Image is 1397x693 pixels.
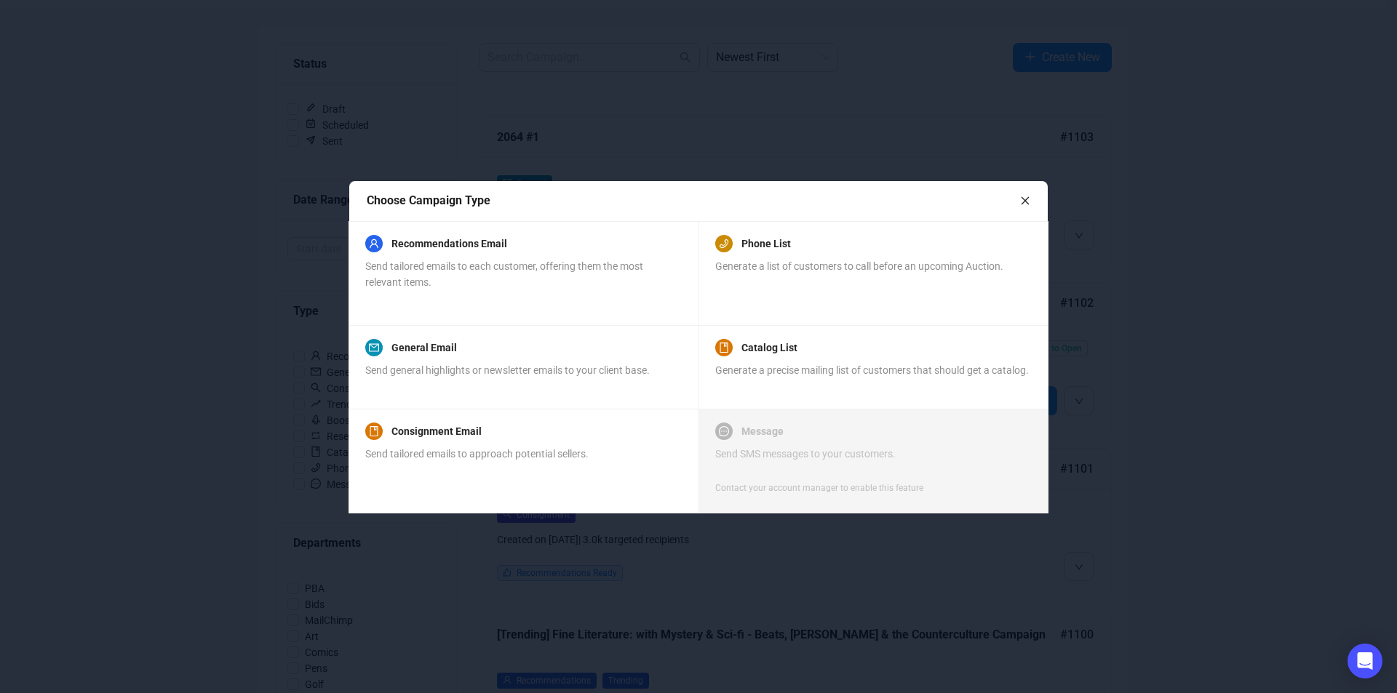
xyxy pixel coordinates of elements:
span: Send tailored emails to each customer, offering them the most relevant items. [365,260,643,288]
a: Recommendations Email [391,235,507,252]
span: phone [719,239,729,249]
a: General Email [391,339,457,356]
div: Open Intercom Messenger [1348,644,1382,678]
div: Contact your account manager to enable this feature [715,481,923,495]
a: Phone List [741,235,791,252]
span: book [719,343,729,353]
span: close [1020,196,1030,206]
span: user [369,239,379,249]
span: book [369,426,379,436]
span: Generate a precise mailing list of customers that should get a catalog. [715,364,1029,376]
a: Message [741,422,784,440]
span: Send SMS messages to your customers. [715,448,896,460]
span: Send tailored emails to approach potential sellers. [365,448,589,460]
span: mail [369,343,379,353]
span: Generate a list of customers to call before an upcoming Auction. [715,260,1003,272]
span: message [719,426,729,436]
span: Send general highlights or newsletter emails to your client base. [365,364,650,376]
a: Consignment Email [391,422,482,440]
div: Choose Campaign Type [367,191,1020,209]
a: Catalog List [741,339,797,356]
